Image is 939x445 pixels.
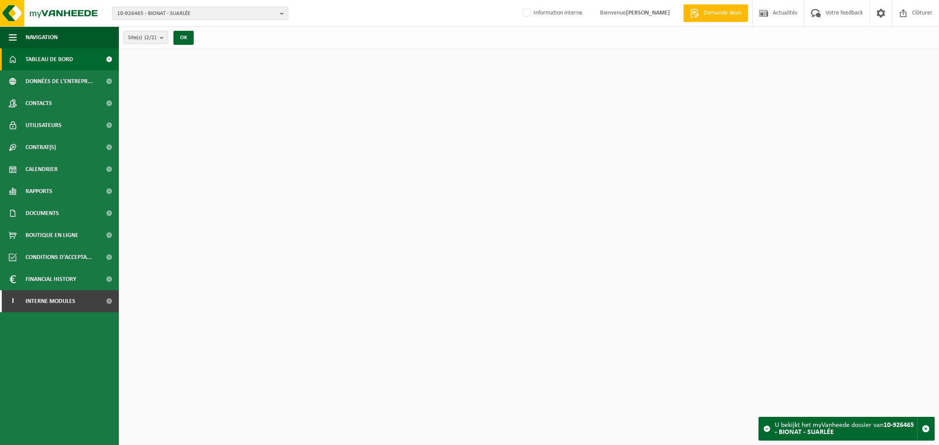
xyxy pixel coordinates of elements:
[775,417,917,440] div: U bekijkt het myVanheede dossier van
[26,114,62,136] span: Utilisateurs
[26,136,56,158] span: Contrat(s)
[112,7,288,20] button: 10-926465 - BIONAT - SUARLÉE
[26,180,52,202] span: Rapports
[26,290,75,312] span: Interne modules
[26,224,78,246] span: Boutique en ligne
[128,31,156,44] span: Site(s)
[683,4,748,22] a: Demande devis
[26,70,93,92] span: Données de l'entrepr...
[26,92,52,114] span: Contacts
[26,26,58,48] span: Navigation
[26,202,59,224] span: Documents
[701,9,744,18] span: Demande devis
[521,7,582,20] label: Information interne
[117,7,276,20] span: 10-926465 - BIONAT - SUARLÉE
[123,31,168,44] button: Site(s)(2/2)
[173,31,194,45] button: OK
[775,422,914,436] strong: 10-926465 - BIONAT - SUARLÉE
[144,35,156,40] count: (2/2)
[9,290,17,312] span: I
[26,246,92,268] span: Conditions d'accepta...
[26,158,58,180] span: Calendrier
[26,48,73,70] span: Tableau de bord
[626,10,670,16] strong: [PERSON_NAME]
[26,268,76,290] span: Financial History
